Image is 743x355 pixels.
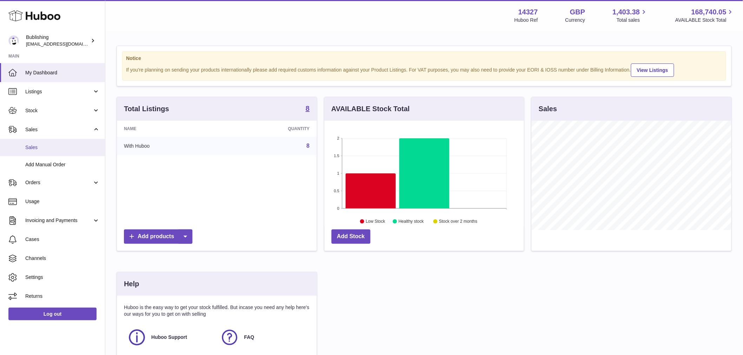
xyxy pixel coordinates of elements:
[126,62,722,77] div: If you're planning on sending your products internationally please add required customs informati...
[117,137,222,155] td: With Huboo
[25,179,92,186] span: Orders
[399,219,424,224] text: Healthy stock
[25,126,92,133] span: Sales
[8,308,97,320] a: Log out
[25,69,100,76] span: My Dashboard
[220,328,306,347] a: FAQ
[613,7,648,24] a: 1,403.38 Total sales
[25,161,100,168] span: Add Manual Order
[25,236,100,243] span: Cases
[124,104,169,114] h3: Total Listings
[25,107,92,114] span: Stock
[518,7,538,17] strong: 14327
[366,219,386,224] text: Low Stock
[25,217,92,224] span: Invoicing and Payments
[117,121,222,137] th: Name
[514,17,538,24] div: Huboo Ref
[337,136,339,140] text: 2
[675,17,735,24] span: AVAILABLE Stock Total
[124,279,139,289] h3: Help
[570,7,585,17] strong: GBP
[331,104,410,114] h3: AVAILABLE Stock Total
[691,7,726,17] span: 168,740.05
[331,229,370,244] a: Add Stock
[565,17,585,24] div: Currency
[25,88,92,95] span: Listings
[306,105,310,112] strong: 8
[26,41,103,47] span: [EMAIL_ADDRESS][DOMAIN_NAME]
[26,34,89,47] div: Bublishing
[334,189,339,193] text: 0.5
[539,104,557,114] h3: Sales
[222,121,317,137] th: Quantity
[25,293,100,300] span: Returns
[439,219,477,224] text: Stock over 2 months
[124,304,310,317] p: Huboo is the easy way to get your stock fulfilled. But incase you need any help here's our ways f...
[151,334,187,341] span: Huboo Support
[337,206,339,210] text: 0
[617,17,648,24] span: Total sales
[8,35,19,46] img: internalAdmin-14327@internal.huboo.com
[244,334,254,341] span: FAQ
[307,143,310,149] a: 8
[25,274,100,281] span: Settings
[25,144,100,151] span: Sales
[337,171,339,175] text: 1
[631,63,674,77] a: View Listings
[25,255,100,262] span: Channels
[126,55,722,62] strong: Notice
[613,7,640,17] span: 1,403.38
[124,229,192,244] a: Add products
[25,198,100,205] span: Usage
[306,105,310,113] a: 8
[675,7,735,24] a: 168,740.05 AVAILABLE Stock Total
[127,328,213,347] a: Huboo Support
[334,154,339,158] text: 1.5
